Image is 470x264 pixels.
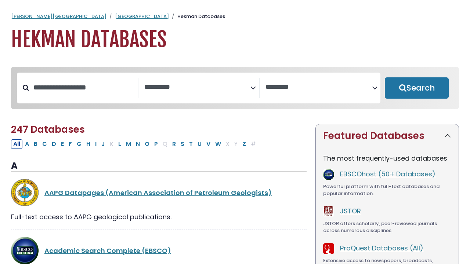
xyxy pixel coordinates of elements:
[66,139,74,149] button: Filter Results F
[323,153,451,163] p: The most frequently-used databases
[213,139,223,149] button: Filter Results W
[84,139,93,149] button: Filter Results H
[11,139,259,148] div: Alpha-list to filter by first letter of database name
[11,27,459,52] h1: Hekman Databases
[323,183,451,197] div: Powerful platform with full-text databases and popular information.
[11,67,459,109] nav: Search filters
[32,139,40,149] button: Filter Results B
[50,139,58,149] button: Filter Results D
[178,139,187,149] button: Filter Results S
[152,139,160,149] button: Filter Results P
[340,206,361,216] a: JSTOR
[11,212,307,222] div: Full-text access to AAPG geological publications.
[187,139,195,149] button: Filter Results T
[99,139,107,149] button: Filter Results J
[323,220,451,234] div: JSTOR offers scholarly, peer-reviewed journals across numerous disciplines.
[385,77,449,99] button: Submit for Search Results
[316,124,459,147] button: Featured Databases
[340,169,435,179] a: EBSCOhost (50+ Databases)
[11,13,106,20] a: [PERSON_NAME][GEOGRAPHIC_DATA]
[240,139,248,149] button: Filter Results Z
[11,139,22,149] button: All
[11,13,459,20] nav: breadcrumb
[44,246,171,255] a: Academic Search Complete (EBSCO)
[75,139,84,149] button: Filter Results G
[265,84,372,91] textarea: Search
[115,13,169,20] a: [GEOGRAPHIC_DATA]
[204,139,213,149] button: Filter Results V
[169,13,225,20] li: Hekman Databases
[23,139,31,149] button: Filter Results A
[11,123,85,136] span: 247 Databases
[40,139,49,149] button: Filter Results C
[134,139,142,149] button: Filter Results N
[44,188,272,197] a: AAPG Datapages (American Association of Petroleum Geologists)
[29,81,138,93] input: Search database by title or keyword
[142,139,152,149] button: Filter Results O
[124,139,133,149] button: Filter Results M
[116,139,123,149] button: Filter Results L
[93,139,99,149] button: Filter Results I
[144,84,251,91] textarea: Search
[195,139,204,149] button: Filter Results U
[340,243,423,253] a: ProQuest Databases (All)
[11,161,307,172] h3: A
[170,139,178,149] button: Filter Results R
[59,139,66,149] button: Filter Results E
